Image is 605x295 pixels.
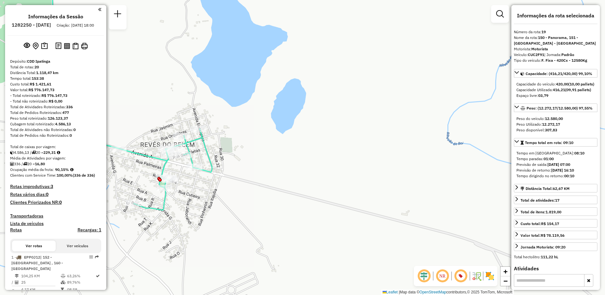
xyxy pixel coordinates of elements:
[51,184,53,189] strong: 3
[531,47,548,51] strong: Motorista
[516,162,595,167] div: Previsão de saída:
[12,22,51,28] h6: 1282250 - [DATE]
[46,191,48,197] strong: 0
[36,70,59,75] strong: 1.118,47 km
[527,106,593,110] span: Peso: (12.272,17/12.580,00) 97,55%
[514,184,597,192] a: Distância Total:62,67 KM
[521,186,570,191] div: Distância Total:
[381,290,514,295] div: Map data © contributors,© 2025 TomTom, Microsoft
[21,273,60,279] td: 104,25 KM
[416,268,432,284] span: Ocultar deslocamento
[21,286,60,293] td: 4,17 KM
[80,41,89,51] button: Imprimir Rotas
[521,221,559,227] div: Custo total:
[28,87,54,92] strong: R$ 776.147,73
[43,150,56,155] strong: 229,31
[62,110,69,115] strong: 477
[435,268,450,284] span: Ocultar NR
[10,116,101,121] div: Peso total roteirizado:
[494,8,506,20] a: Exibir filtros
[67,279,95,286] td: 89,76%
[503,277,508,285] span: −
[54,22,97,28] div: Criação: [DATE] 18:00
[40,41,49,51] button: Painel de Sugestão
[516,150,595,156] div: Tempo em [GEOGRAPHIC_DATA]:
[70,168,73,172] em: Média calculada utilizando a maior ocupação (%Peso ou %Cubagem) de cada rota da sessão. Rotas cro...
[10,167,54,172] span: Ocupação média da frota:
[555,198,559,203] strong: 17
[561,52,574,57] strong: Padrão
[35,161,45,166] strong: 16,80
[59,199,62,205] strong: 0
[10,59,101,64] div: Depósito:
[565,87,591,92] strong: (09,91 pallets)
[67,286,95,293] td: 08:58
[516,167,595,173] div: Previsão de retorno:
[521,198,559,203] span: Total de atividades:
[10,184,101,189] h4: Rotas improdutivas:
[514,138,597,147] a: Tempo total em rota: 09:10
[545,128,557,132] strong: 307,83
[516,93,595,98] div: Espaço livre:
[34,65,39,69] strong: 20
[514,35,597,46] div: Nome da rota:
[541,254,558,259] strong: 111,22 hL
[10,150,101,155] div: 4.586,13 / 20 =
[10,110,101,116] div: Total de Pedidos Roteirizados:
[514,79,597,101] div: Capacidade: (416,21/420,00) 99,10%
[564,173,574,178] strong: 00:10
[32,76,44,81] strong: 153:38
[514,231,597,239] a: Valor total:R$ 78.119,56
[98,6,101,13] a: Clique aqui para minimizar o painel
[485,271,495,281] img: Exibir/Ocultar setores
[514,29,597,35] div: Número da rota:
[61,274,65,278] i: % de utilização do peso
[63,41,71,50] button: Visualizar relatório de Roteirização
[525,140,573,145] span: Tempo total em rota: 09:10
[503,267,508,275] span: +
[54,41,63,51] button: Logs desbloquear sessão
[514,242,597,251] a: Jornada Motorista: 09:20
[514,148,597,181] div: Tempo total em rota: 09:10
[10,127,101,133] div: Total de Atividades não Roteirizadas:
[514,13,597,19] h4: Informações da rota selecionada
[48,116,68,121] strong: 126.123,37
[24,255,40,260] span: EPP0J12
[516,173,595,179] div: Tempo dirigindo no retorno:
[10,104,101,110] div: Total de Atividades Roteirizadas:
[553,186,570,191] span: 62,67 KM
[30,82,51,86] strong: R$ 1.421,61
[10,151,14,154] i: Cubagem total roteirizado
[11,255,63,271] span: | 152 - [GEOGRAPHIC_DATA] , 160 - [GEOGRAPHIC_DATA]
[70,133,72,138] strong: 0
[96,274,100,278] i: Rota otimizada
[28,14,83,20] h4: Informações da Sessão
[514,113,597,135] div: Peso: (12.272,17/12.580,00) 97,55%
[521,209,561,215] div: Total de itens:
[71,41,80,51] button: Visualizar Romaneio
[56,241,99,251] button: Ver veículos
[553,87,565,92] strong: 416,21
[541,221,559,226] strong: R$ 154,17
[11,255,63,271] span: 1 -
[73,127,76,132] strong: 0
[61,288,64,292] i: Tempo total em rota
[10,93,101,98] div: - Total roteirizado:
[541,233,564,238] strong: R$ 78.119,56
[526,71,592,76] span: Capacidade: (416,21/420,00) 99,10%
[541,29,546,34] strong: 19
[574,151,584,155] strong: 08:10
[551,168,574,173] strong: [DATE] 16:10
[514,52,597,58] div: Veículo:
[521,233,564,238] div: Valor total:
[55,167,69,172] strong: 90,15%
[514,58,597,63] div: Tipo do veículo:
[538,93,548,98] strong: 03,79
[10,64,101,70] div: Total de rotas:
[11,286,15,293] td: =
[516,81,595,87] div: Capacidade do veículo:
[21,279,60,286] td: 25
[10,144,101,150] div: Total de caixas por viagem:
[95,255,99,259] em: Rota exportada
[10,161,101,167] div: 336 / 20 =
